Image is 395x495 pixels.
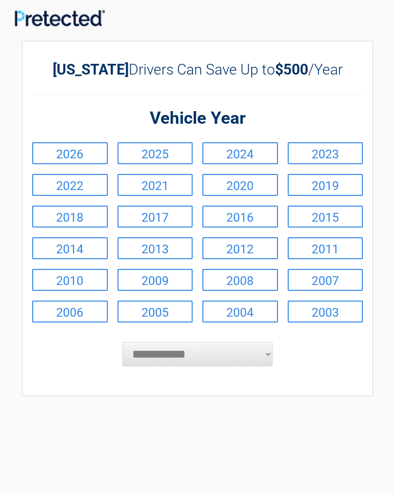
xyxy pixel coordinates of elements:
[288,269,363,291] a: 2007
[32,269,108,291] a: 2010
[32,206,108,228] a: 2018
[32,107,363,130] h2: Vehicle Year
[118,206,193,228] a: 2017
[32,301,108,323] a: 2006
[202,174,278,196] a: 2020
[275,61,308,78] b: $500
[288,142,363,164] a: 2023
[202,206,278,228] a: 2016
[118,301,193,323] a: 2005
[288,206,363,228] a: 2015
[32,174,108,196] a: 2022
[118,142,193,164] a: 2025
[118,174,193,196] a: 2021
[202,237,278,259] a: 2012
[32,237,108,259] a: 2014
[118,237,193,259] a: 2013
[53,61,129,78] b: [US_STATE]
[15,10,105,26] img: Main Logo
[32,142,108,164] a: 2026
[202,301,278,323] a: 2004
[202,142,278,164] a: 2024
[288,174,363,196] a: 2019
[32,61,363,78] h2: Drivers Can Save Up to /Year
[288,301,363,323] a: 2003
[288,237,363,259] a: 2011
[202,269,278,291] a: 2008
[118,269,193,291] a: 2009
